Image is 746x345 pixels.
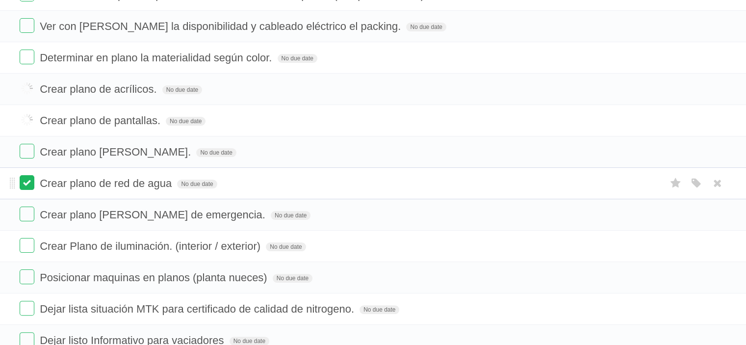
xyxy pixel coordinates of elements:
span: Determinar en plano la materialidad según color. [40,52,274,64]
span: Ver con [PERSON_NAME] la disponibilidad y cableado eléctrico el packing. [40,20,403,32]
span: No due date [162,85,202,94]
span: Crear plano [PERSON_NAME]. [40,146,193,158]
label: Done [20,112,34,127]
label: Done [20,144,34,159]
span: No due date [166,117,206,126]
span: Crear plano de acrílicos. [40,83,159,95]
span: Crear plano de pantallas. [40,114,163,127]
label: Done [20,269,34,284]
label: Done [20,175,34,190]
label: Done [20,301,34,316]
label: Done [20,50,34,64]
span: Crear plano [PERSON_NAME] de emergencia. [40,209,268,221]
span: No due date [273,274,312,283]
span: No due date [177,180,217,188]
label: Done [20,18,34,33]
label: Star task [667,175,685,191]
span: Crear plano de red de agua [40,177,174,189]
label: Done [20,238,34,253]
span: No due date [271,211,310,220]
span: No due date [266,242,306,251]
label: Done [20,207,34,221]
label: Done [20,81,34,96]
span: Posicionar maquinas en planos (planta nueces) [40,271,270,284]
span: No due date [278,54,317,63]
span: No due date [360,305,399,314]
span: No due date [406,23,446,31]
span: Dejar lista situación MTK para certificado de calidad de nitrogeno. [40,303,357,315]
span: Crear Plano de iluminación. (interior / exterior) [40,240,263,252]
span: No due date [196,148,236,157]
